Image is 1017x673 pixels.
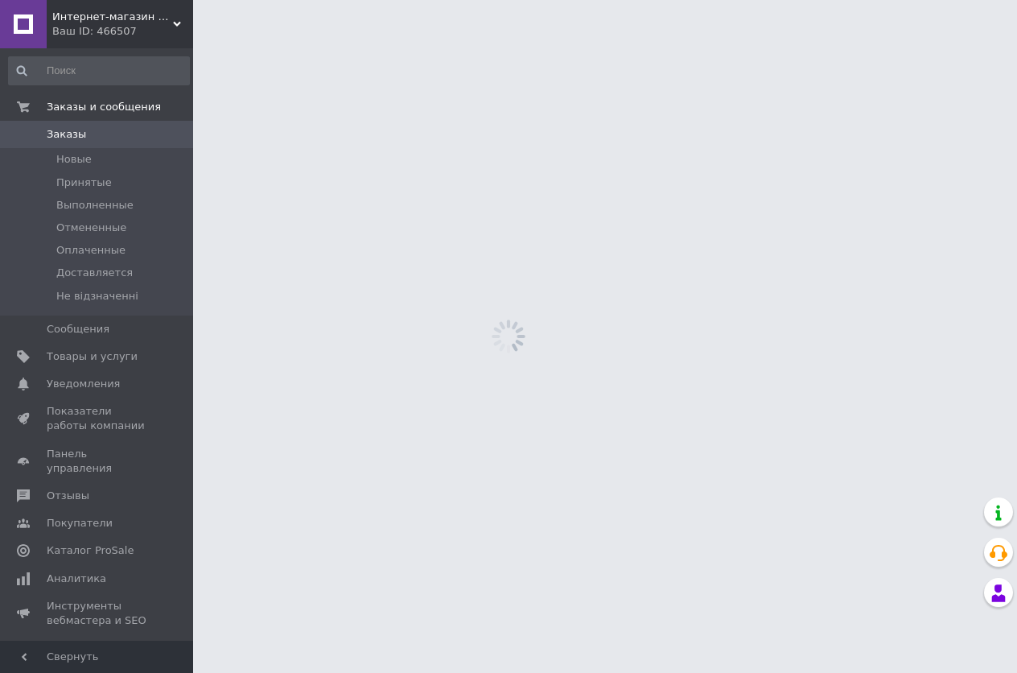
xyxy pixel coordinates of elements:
[47,572,106,586] span: Аналитика
[47,516,113,531] span: Покупатели
[56,289,138,303] span: Не відзначенні
[47,100,161,114] span: Заказы и сообщения
[47,127,86,142] span: Заказы
[47,447,149,476] span: Панель управления
[52,24,193,39] div: Ваш ID: 466507
[56,243,126,258] span: Оплаченные
[47,599,149,628] span: Инструменты вебмастера и SEO
[47,377,120,391] span: Уведомления
[56,175,112,190] span: Принятые
[8,56,190,85] input: Поиск
[47,489,89,503] span: Отзывы
[47,404,149,433] span: Показатели работы компании
[56,221,126,235] span: Отмененные
[56,266,133,280] span: Доставляется
[47,349,138,364] span: Товары и услуги
[52,10,173,24] span: Интернет-магазин "Домашняя аптечка"
[56,198,134,213] span: Выполненные
[47,322,109,336] span: Сообщения
[47,543,134,558] span: Каталог ProSale
[56,152,92,167] span: Новые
